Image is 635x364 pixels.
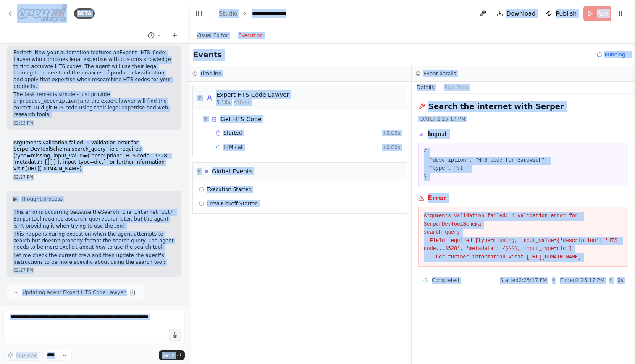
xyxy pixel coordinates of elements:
[382,130,400,136] span: + 0.00s
[13,252,175,266] p: Let me check the current crew and then update the agent's instructions to be more specific about ...
[212,167,252,175] div: Global Events
[144,30,165,40] button: Switch to previous chat
[16,98,80,104] code: {product_description}
[428,193,447,203] h3: Error
[159,350,185,360] button: Send
[17,4,67,23] img: Logo
[13,231,175,251] p: This happens during execution when the agent attempts to search but doesn't properly format the s...
[418,116,628,122] div: [DATE] 2:25:17 PM
[3,350,40,361] button: Improve
[542,6,580,21] button: Publish
[197,168,201,175] span: ▼
[13,196,17,202] span: ▶
[168,30,181,40] button: Start a new chat
[193,49,222,61] h2: Events
[500,277,547,284] span: Started 2:25:17 PM
[169,329,181,341] button: Click to speak your automation idea
[428,129,448,139] h3: Input
[22,289,126,296] span: Updating agent Expert HTS Code Lawyer
[617,277,623,284] span: 0 s
[193,8,205,19] button: Hide left sidebar
[13,91,175,118] p: The task remains simple - just provide a and the expert lawyer will find the correct 10-digit HTS...
[423,70,456,77] h3: Event details
[203,116,208,122] span: ▼
[223,144,244,151] span: LLM call
[207,186,252,193] span: Execution Started
[609,277,612,284] span: •
[493,6,539,21] button: Download
[13,174,175,181] div: 02:27 PM
[432,277,459,284] span: Completed
[207,200,258,207] span: Crew Kickoff Started
[200,70,221,77] h3: Timeline
[219,10,238,17] a: Studio
[506,9,536,18] span: Download
[552,277,555,284] span: •
[220,115,262,123] div: Get HTS Code
[439,82,474,93] button: Raw Data
[617,8,628,19] button: Show right sidebar
[13,120,175,126] div: 02:23 PM
[412,82,439,93] button: Details
[162,352,175,359] span: Send
[74,8,95,19] div: BETA
[424,212,623,261] pre: Arguments validation failed: 1 validation error for SerperDevToolSchema search_query Field requir...
[13,267,175,274] div: 02:27 PM
[13,140,175,173] p: Arguments validation failed: 1 validation error for SerperDevToolSchema search_query Field requir...
[556,9,577,18] span: Publish
[192,30,233,40] button: Visual Editor
[233,30,268,40] button: Execution
[219,9,295,18] nav: breadcrumb
[560,277,604,284] span: Ended 2:25:17 PM
[424,148,623,181] pre: { "description": "HTS code for Sandwich", "type": "str" }
[216,90,289,99] div: Expert HTS Code Lawyer
[13,50,175,90] p: Perfect! Now your automation features an who combines legal expertise with customs knowledge to f...
[68,216,104,222] code: search_query
[223,130,242,136] span: Started
[382,144,400,151] span: + 0.00s
[234,99,250,106] span: • 1 task
[21,196,63,202] span: Thought process
[216,99,230,106] span: 5.16s
[197,95,202,101] span: ▼
[13,209,175,230] p: This error is occurring because the tool requires a parameter, but the agent isn't providing it w...
[428,101,564,112] h2: Search the internet with Serper
[604,51,630,58] span: Running...
[13,196,63,202] button: ▶Thought process
[16,352,36,359] span: Improve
